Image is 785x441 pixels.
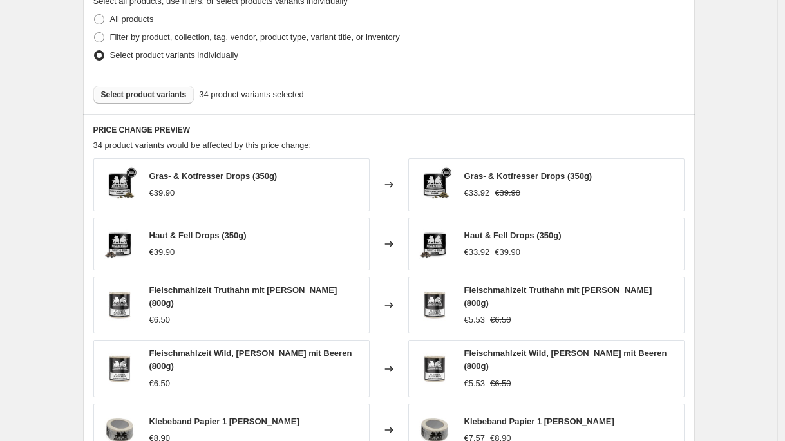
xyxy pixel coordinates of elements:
[490,314,511,326] strike: €6.50
[149,377,171,390] div: €6.50
[149,187,175,200] div: €39.90
[495,187,520,200] strike: €39.90
[464,246,490,259] div: €33.92
[415,350,454,388] img: mitWild_Reis_Beeren_80x.jpg
[100,165,139,204] img: Shopbilder_80x.jpg
[464,314,486,326] div: €5.53
[149,171,278,181] span: Gras- & Kotfresser Drops (350g)
[464,171,592,181] span: Gras- & Kotfresser Drops (350g)
[100,225,139,263] img: 20230208_jb_bb_shopbild_haut___fell_drops_2_80x.jpg
[149,417,299,426] span: Klebeband Papier 1 [PERSON_NAME]
[415,286,454,324] img: mitTruthahn_Reis_80x.jpg
[110,14,154,24] span: All products
[100,286,139,324] img: mitTruthahn_Reis_80x.jpg
[93,125,685,135] h6: PRICE CHANGE PREVIEW
[495,246,520,259] strike: €39.90
[100,350,139,388] img: mitWild_Reis_Beeren_80x.jpg
[149,348,352,371] span: Fleischmahlzeit Wild, [PERSON_NAME] mit Beeren (800g)
[464,230,562,240] span: Haut & Fell Drops (350g)
[464,187,490,200] div: €33.92
[149,314,171,326] div: €6.50
[415,165,454,204] img: Shopbilder_80x.jpg
[199,88,304,101] span: 34 product variants selected
[464,285,652,308] span: Fleischmahlzeit Truthahn mit [PERSON_NAME] (800g)
[464,417,614,426] span: Klebeband Papier 1 [PERSON_NAME]
[110,50,238,60] span: Select product variants individually
[110,32,400,42] span: Filter by product, collection, tag, vendor, product type, variant title, or inventory
[149,285,337,308] span: Fleischmahlzeit Truthahn mit [PERSON_NAME] (800g)
[93,140,312,150] span: 34 product variants would be affected by this price change:
[93,86,194,104] button: Select product variants
[415,225,454,263] img: 20230208_jb_bb_shopbild_haut___fell_drops_2_80x.jpg
[464,377,486,390] div: €5.53
[149,230,247,240] span: Haut & Fell Drops (350g)
[101,89,187,100] span: Select product variants
[464,348,667,371] span: Fleischmahlzeit Wild, [PERSON_NAME] mit Beeren (800g)
[149,246,175,259] div: €39.90
[490,377,511,390] strike: €6.50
